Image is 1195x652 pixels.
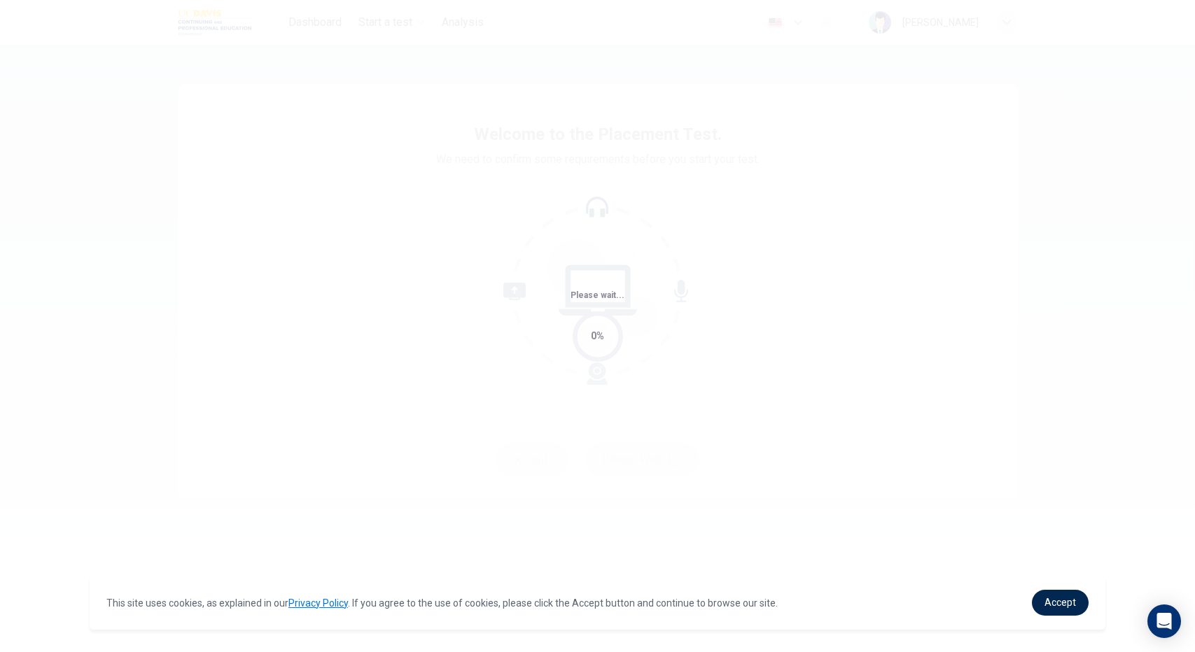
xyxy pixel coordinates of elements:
[90,576,1105,630] div: cookieconsent
[591,328,604,344] div: 0%
[1147,604,1181,638] div: Open Intercom Messenger
[1044,597,1076,608] span: Accept
[571,290,624,300] span: Please wait...
[288,597,348,609] a: Privacy Policy
[1032,590,1089,616] a: dismiss cookie message
[106,597,778,609] span: This site uses cookies, as explained in our . If you agree to the use of cookies, please click th...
